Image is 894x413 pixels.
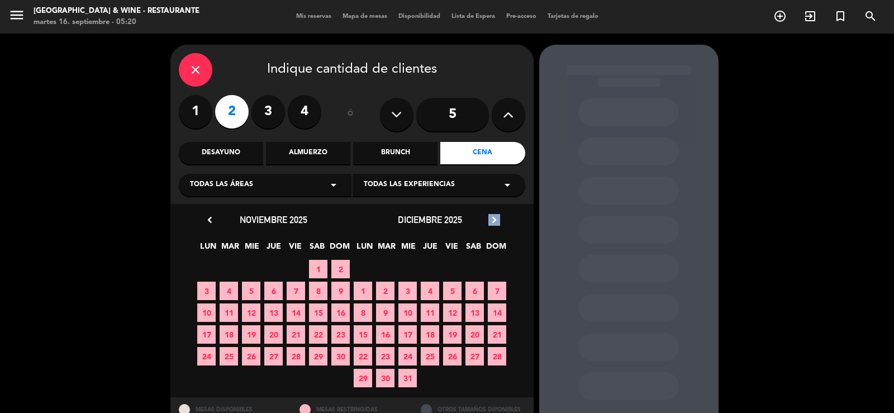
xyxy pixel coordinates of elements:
[331,347,350,365] span: 30
[354,369,372,387] span: 29
[242,240,261,258] span: MIE
[291,13,337,20] span: Mis reservas
[464,240,483,258] span: SAB
[864,10,877,23] i: search
[486,240,505,258] span: DOM
[355,240,374,258] span: LUN
[376,347,394,365] span: 23
[331,325,350,344] span: 23
[221,240,239,258] span: MAR
[354,303,372,322] span: 8
[330,240,348,258] span: DOM
[354,347,372,365] span: 22
[264,282,283,300] span: 6
[286,240,305,258] span: VIE
[327,178,340,192] i: arrow_drop_down
[465,303,484,322] span: 13
[364,179,455,191] span: Todas las experiencias
[197,282,216,300] span: 3
[266,142,350,164] div: Almuerzo
[287,282,305,300] span: 7
[34,17,199,28] div: martes 16. septiembre - 05:20
[332,95,369,134] div: ó
[488,282,506,300] span: 7
[501,13,542,20] span: Pre-acceso
[220,347,238,365] span: 25
[465,282,484,300] span: 6
[197,303,216,322] span: 10
[354,282,372,300] span: 1
[287,303,305,322] span: 14
[443,303,462,322] span: 12
[242,325,260,344] span: 19
[443,325,462,344] span: 19
[8,7,25,23] i: menu
[398,347,417,365] span: 24
[264,325,283,344] span: 20
[398,282,417,300] span: 3
[179,95,212,129] label: 1
[465,347,484,365] span: 27
[190,179,253,191] span: Todas las áreas
[398,214,462,225] span: diciembre 2025
[376,303,394,322] span: 9
[240,214,307,225] span: noviembre 2025
[501,178,514,192] i: arrow_drop_down
[443,347,462,365] span: 26
[376,369,394,387] span: 30
[465,325,484,344] span: 20
[309,282,327,300] span: 8
[354,325,372,344] span: 15
[264,303,283,322] span: 13
[220,282,238,300] span: 4
[242,303,260,322] span: 12
[398,369,417,387] span: 31
[197,325,216,344] span: 17
[287,347,305,365] span: 28
[443,240,461,258] span: VIE
[337,13,393,20] span: Mapa de mesas
[204,214,216,226] i: chevron_left
[488,214,500,226] i: chevron_right
[443,282,462,300] span: 5
[197,347,216,365] span: 24
[308,240,326,258] span: SAB
[220,325,238,344] span: 18
[287,325,305,344] span: 21
[376,282,394,300] span: 2
[331,282,350,300] span: 9
[215,95,249,129] label: 2
[353,142,438,164] div: Brunch
[834,10,847,23] i: turned_in_not
[446,13,501,20] span: Lista de Espera
[421,240,439,258] span: JUE
[199,240,217,258] span: LUN
[399,240,417,258] span: MIE
[331,260,350,278] span: 2
[220,303,238,322] span: 11
[421,303,439,322] span: 11
[331,303,350,322] span: 16
[421,282,439,300] span: 4
[264,347,283,365] span: 27
[440,142,525,164] div: Cena
[542,13,604,20] span: Tarjetas de regalo
[398,325,417,344] span: 17
[421,325,439,344] span: 18
[251,95,285,129] label: 3
[803,10,817,23] i: exit_to_app
[34,6,199,17] div: [GEOGRAPHIC_DATA] & Wine - Restaurante
[179,142,263,164] div: Desayuno
[488,325,506,344] span: 21
[393,13,446,20] span: Disponibilidad
[309,325,327,344] span: 22
[309,260,327,278] span: 1
[309,303,327,322] span: 15
[773,10,787,23] i: add_circle_outline
[377,240,396,258] span: MAR
[421,347,439,365] span: 25
[376,325,394,344] span: 16
[288,95,321,129] label: 4
[488,303,506,322] span: 14
[488,347,506,365] span: 28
